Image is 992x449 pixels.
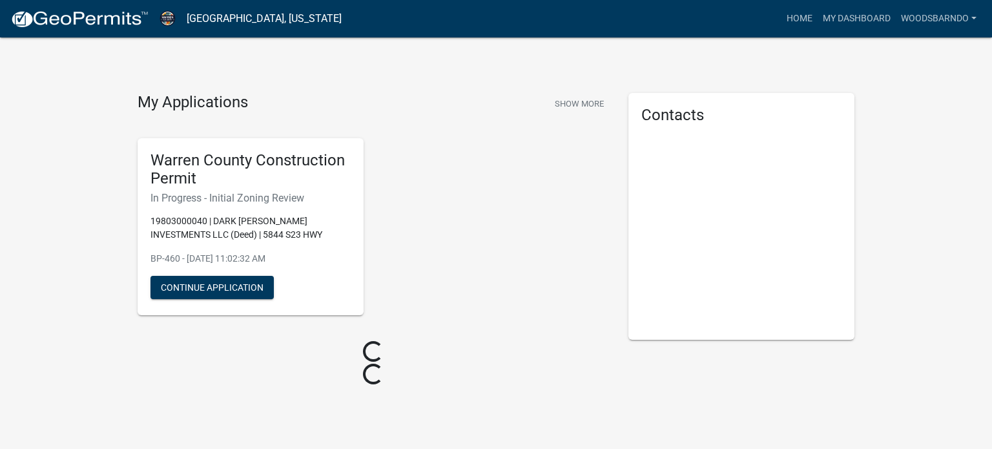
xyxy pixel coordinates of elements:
[150,151,351,189] h5: Warren County Construction Permit
[150,214,351,242] p: 19803000040 | DARK [PERSON_NAME] INVESTMENTS LLC (Deed) | 5844 S23 HWY
[818,6,896,31] a: My Dashboard
[159,10,176,27] img: Warren County, Iowa
[150,252,351,266] p: BP-460 - [DATE] 11:02:32 AM
[641,106,842,125] h5: Contacts
[896,6,982,31] a: WoodsBarndo
[187,8,342,30] a: [GEOGRAPHIC_DATA], [US_STATE]
[550,93,609,114] button: Show More
[150,276,274,299] button: Continue Application
[138,93,248,112] h4: My Applications
[781,6,818,31] a: Home
[150,192,351,204] h6: In Progress - Initial Zoning Review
